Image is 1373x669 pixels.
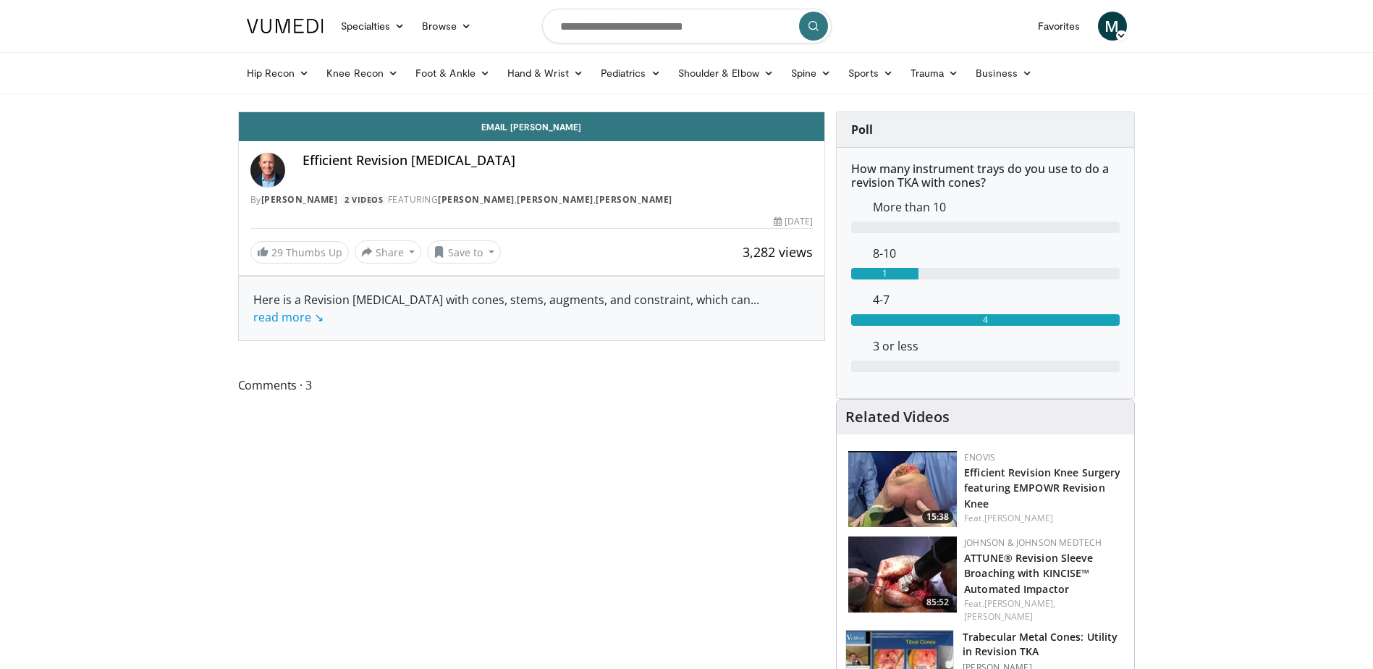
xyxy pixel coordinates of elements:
[407,59,499,88] a: Foot & Ankle
[851,162,1120,190] h6: How many instrument trays do you use to do a revision TKA with cones?
[743,243,813,261] span: 3,282 views
[964,466,1120,510] a: Efficient Revision Knee Surgery featuring EMPOWR Revision Knee
[902,59,968,88] a: Trauma
[592,59,669,88] a: Pediatrics
[261,193,338,206] a: [PERSON_NAME]
[984,512,1053,524] a: [PERSON_NAME]
[840,59,902,88] a: Sports
[774,215,813,228] div: [DATE]
[332,12,414,41] a: Specialties
[851,314,1120,326] div: 4
[845,408,950,426] h4: Related Videos
[964,512,1123,525] div: Feat.
[250,241,349,264] a: 29 Thumbs Up
[542,9,832,43] input: Search topics, interventions
[964,451,995,463] a: Enovis
[964,610,1033,623] a: [PERSON_NAME]
[964,537,1102,549] a: Johnson & Johnson MedTech
[247,19,324,33] img: VuMedi Logo
[669,59,782,88] a: Shoulder & Elbow
[922,596,953,609] span: 85:52
[851,122,873,138] strong: Poll
[499,59,592,88] a: Hand & Wrist
[862,291,1131,308] dd: 4-7
[250,193,814,206] div: By FEATURING , ,
[967,59,1041,88] a: Business
[517,193,593,206] a: [PERSON_NAME]
[1029,12,1089,41] a: Favorites
[922,510,953,523] span: 15:38
[862,198,1131,216] dd: More than 10
[963,630,1125,659] h3: Trabecular Metal Cones: Utility in Revision TKA
[964,551,1093,595] a: ATTUNE® Revision Sleeve Broaching with KINCISE™ Automated Impactor
[964,597,1123,623] div: Feat.
[596,193,672,206] a: [PERSON_NAME]
[250,153,285,188] img: Avatar
[848,451,957,527] a: 15:38
[253,309,324,325] a: read more ↘
[1098,12,1127,41] a: M
[413,12,480,41] a: Browse
[851,268,918,279] div: 1
[438,193,515,206] a: [PERSON_NAME]
[239,112,825,141] a: Email [PERSON_NAME]
[271,245,283,259] span: 29
[238,376,826,395] span: Comments 3
[984,597,1055,610] a: [PERSON_NAME],
[427,240,501,264] button: Save to
[848,537,957,613] a: 85:52
[238,59,318,88] a: Hip Recon
[862,337,1131,355] dd: 3 or less
[253,291,811,326] div: Here is a Revision [MEDICAL_DATA] with cones, stems, augments, and constraint, which can
[848,451,957,527] img: 2c6dc023-217a-48ee-ae3e-ea951bf834f3.150x105_q85_crop-smart_upscale.jpg
[862,245,1131,262] dd: 8-10
[340,193,388,206] a: 2 Videos
[782,59,840,88] a: Spine
[355,240,422,264] button: Share
[848,537,957,613] img: a6cc4739-87cc-4358-abd9-235c6f460cb9.150x105_q85_crop-smart_upscale.jpg
[318,59,407,88] a: Knee Recon
[303,153,814,169] h4: Efficient Revision [MEDICAL_DATA]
